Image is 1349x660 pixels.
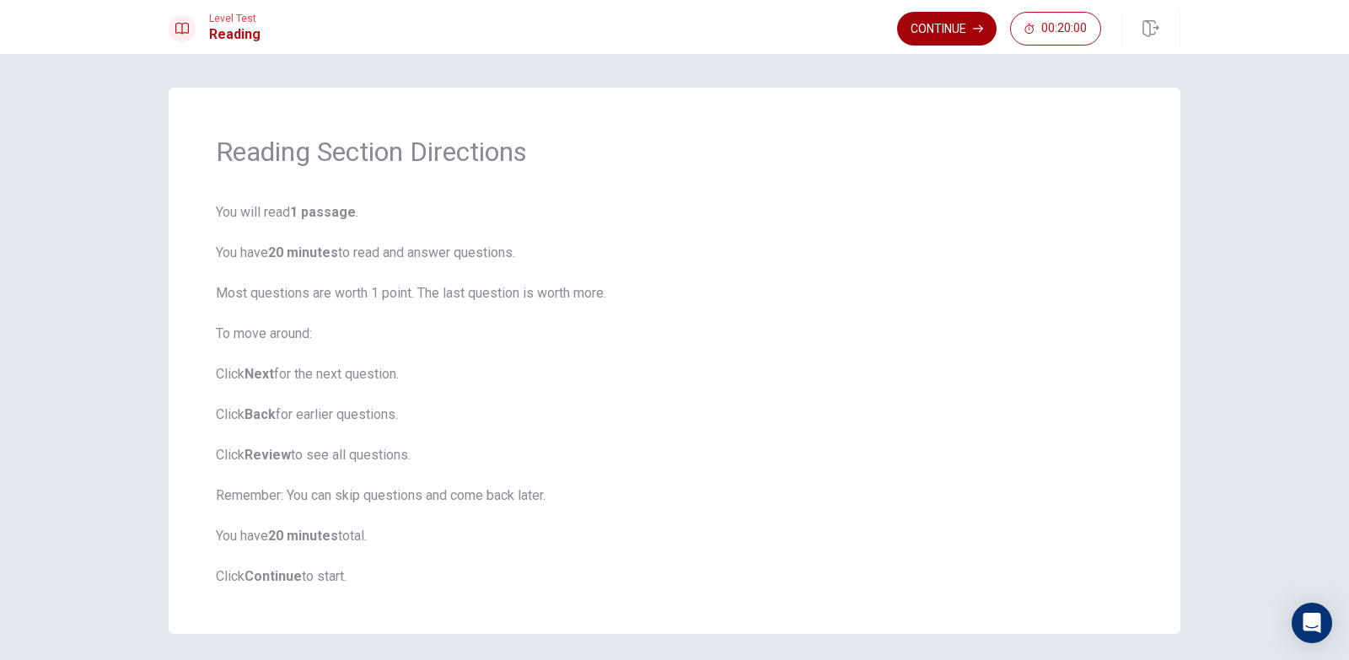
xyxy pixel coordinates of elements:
[1292,603,1332,643] div: Open Intercom Messenger
[290,204,356,220] b: 1 passage
[209,13,261,24] span: Level Test
[897,12,997,46] button: Continue
[245,447,291,463] b: Review
[216,135,1133,169] h1: Reading Section Directions
[268,528,338,544] b: 20 minutes
[245,366,274,382] b: Next
[1041,22,1087,35] span: 00:20:00
[209,24,261,45] h1: Reading
[268,244,338,260] b: 20 minutes
[245,568,302,584] b: Continue
[1010,12,1101,46] button: 00:20:00
[216,202,1133,587] span: You will read . You have to read and answer questions. Most questions are worth 1 point. The last...
[245,406,276,422] b: Back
